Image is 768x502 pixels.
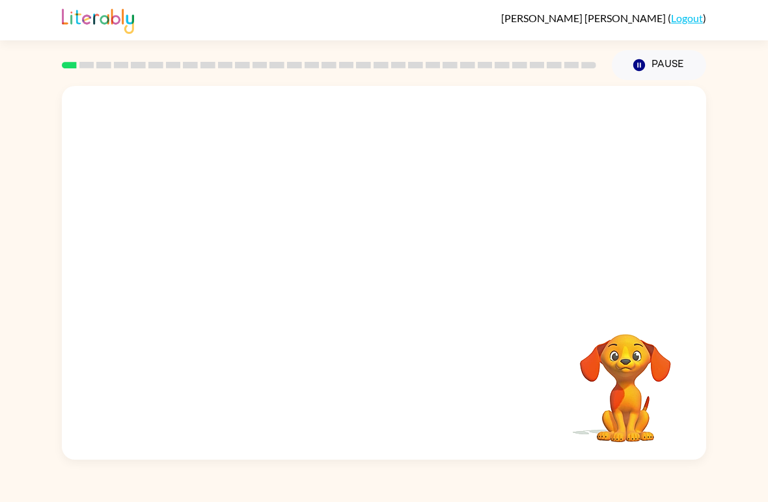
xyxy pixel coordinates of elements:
img: Literably [62,5,134,34]
button: Pause [612,50,706,80]
div: ( ) [501,12,706,24]
span: [PERSON_NAME] [PERSON_NAME] [501,12,668,24]
a: Logout [671,12,703,24]
video: Your browser must support playing .mp4 files to use Literably. Please try using another browser. [560,314,691,444]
